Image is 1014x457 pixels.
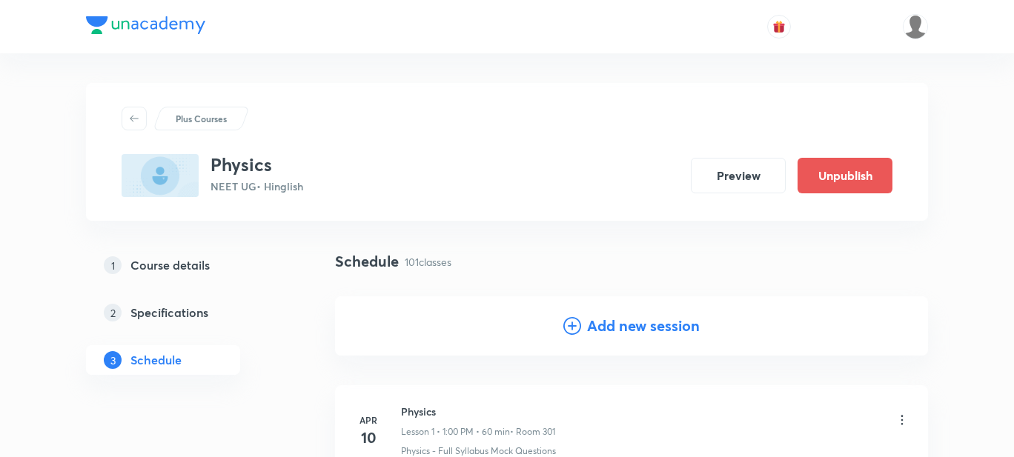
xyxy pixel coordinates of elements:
p: 1 [104,256,122,274]
p: • Room 301 [510,425,555,438]
a: Company Logo [86,16,205,38]
p: Lesson 1 • 1:00 PM • 60 min [401,425,510,438]
img: Aamir Yousuf [903,14,928,39]
h4: Add new session [587,315,700,337]
button: Unpublish [798,158,892,193]
h5: Specifications [130,304,208,321]
h5: Course details [130,256,210,274]
p: 3 [104,351,122,369]
h4: Schedule [335,250,399,273]
h5: Schedule [130,351,182,369]
h6: Physics [401,404,555,419]
button: Preview [691,158,786,193]
p: 2 [104,304,122,321]
h4: 10 [354,427,383,449]
img: Company Logo [86,16,205,34]
h6: Apr [354,413,383,427]
p: 101 classes [405,254,451,270]
button: avatar [767,15,791,39]
p: Plus Courses [176,112,227,125]
a: 1Course details [86,250,288,280]
img: avatar [772,20,786,33]
h3: Physics [211,154,303,176]
p: NEET UG • Hinglish [211,179,303,194]
a: 2Specifications [86,298,288,327]
img: F3ED9E41-2DA4-4B69-8046-797816F35826_plus.png [122,154,199,197]
img: Add [869,296,928,356]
